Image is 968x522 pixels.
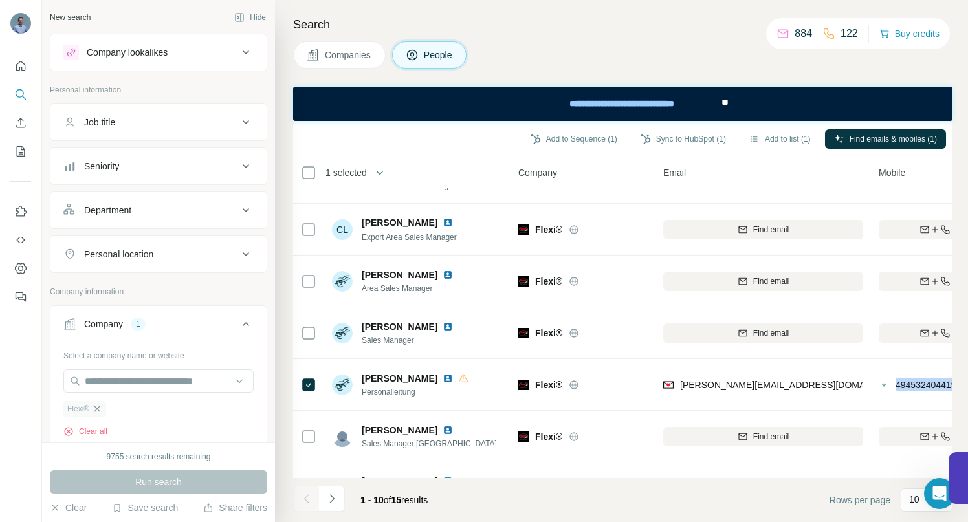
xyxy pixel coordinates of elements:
button: Find email [663,323,863,343]
span: [PERSON_NAME] [362,475,437,488]
div: Company lookalikes [87,46,168,59]
div: Department [84,204,131,217]
img: provider findymail logo [663,378,674,391]
img: Logo of Flexi® [518,380,529,390]
span: [PERSON_NAME] [362,216,437,229]
img: LinkedIn logo [443,217,453,228]
img: LinkedIn logo [443,373,453,384]
span: Flexi® [535,223,562,236]
span: Flexi® [67,403,89,415]
span: 1 - 10 [360,495,384,505]
button: Find email [663,220,863,239]
span: [PERSON_NAME][EMAIL_ADDRESS][DOMAIN_NAME] [680,380,908,390]
img: Avatar [332,426,353,447]
p: 10 [909,493,919,506]
iframe: Intercom live chat [924,478,955,509]
img: Logo of Flexi® [518,328,529,338]
span: 1 selected [325,166,367,179]
div: 1 [131,318,146,330]
button: My lists [10,140,31,163]
div: Job title [84,116,115,129]
img: Avatar [10,13,31,34]
button: Personal location [50,239,267,270]
button: Use Surfe on LinkedIn [10,200,31,223]
span: Company [518,166,557,179]
span: Rows per page [830,494,890,506]
div: 9755 search results remaining [107,451,211,462]
div: Seniority [84,160,119,173]
button: Job title [50,107,267,138]
img: LinkedIn logo [443,270,453,280]
button: Find emails & mobiles (1) [825,129,946,149]
span: Email [663,166,686,179]
button: Feedback [10,285,31,309]
button: Quick start [10,54,31,78]
img: provider contactout logo [879,378,889,391]
p: 884 [795,26,812,41]
span: of [384,495,391,505]
button: Dashboard [10,257,31,280]
span: Export Area Sales Manager [362,233,457,242]
p: Personal information [50,84,267,96]
span: Find emails & mobiles (1) [850,133,937,145]
p: 122 [841,26,858,41]
span: People [424,49,454,61]
button: Company lookalikes [50,37,267,68]
button: Seniority [50,151,267,182]
span: Companies [325,49,372,61]
span: results [360,495,428,505]
img: LinkedIn logo [443,425,453,435]
button: Search [10,83,31,106]
iframe: Banner [293,87,952,121]
span: [PERSON_NAME] [362,372,437,385]
span: Flexi® [535,327,562,340]
span: 4945324044193 [896,380,961,390]
button: Add to list (1) [740,129,820,149]
button: Clear [50,501,87,514]
button: Clear all [63,426,107,437]
button: Sync to HubSpot (1) [632,129,735,149]
span: Sales Manager [362,334,458,346]
span: [PERSON_NAME] [362,320,437,333]
button: Department [50,195,267,226]
button: Navigate to next page [319,486,345,512]
button: Find email [663,272,863,291]
button: Find email [663,427,863,446]
img: Avatar [332,323,353,343]
span: Sales Manager [GEOGRAPHIC_DATA] [362,438,497,450]
h4: Search [293,16,952,34]
img: Logo of Flexi® [518,431,529,442]
span: [PERSON_NAME] [362,268,437,281]
span: 15 [391,495,402,505]
span: Find email [753,431,789,442]
button: Hide [225,8,275,27]
div: Select a company name or website [63,345,254,362]
img: Avatar [332,478,353,499]
img: Logo of Flexi® [518,276,529,287]
span: Flexi® [535,378,562,391]
img: Avatar [332,271,353,292]
button: Save search [112,501,178,514]
div: CL [332,219,353,240]
img: Logo of Flexi® [518,224,529,235]
span: Flexi® [535,275,562,288]
span: Mobile [879,166,905,179]
span: Flexi® [535,430,562,443]
p: Company information [50,286,267,298]
button: Company1 [50,309,267,345]
span: [PERSON_NAME] [362,424,437,437]
button: Use Surfe API [10,228,31,252]
img: Avatar [332,375,353,395]
div: Personal location [84,248,153,261]
button: Share filters [203,501,267,514]
img: LinkedIn logo [443,321,453,332]
button: Add to Sequence (1) [522,129,626,149]
span: Find email [753,276,789,287]
button: Buy credits [879,25,940,43]
img: LinkedIn logo [443,476,453,486]
span: Find email [753,224,789,235]
div: New search [50,12,91,23]
span: Personalleitung [362,386,468,398]
span: Junior Area Sales Manager [362,181,456,190]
